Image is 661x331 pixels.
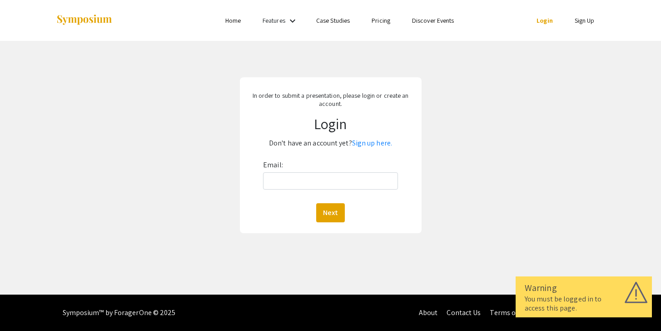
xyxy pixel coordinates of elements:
p: Don't have an account yet? [246,136,415,150]
p: In order to submit a presentation, please login or create an account. [246,91,415,108]
a: Home [225,16,241,25]
a: About [419,308,438,317]
button: Next [316,203,345,222]
div: Warning [525,281,643,295]
a: Sign Up [575,16,595,25]
a: Discover Events [412,16,454,25]
a: Terms of Service [490,308,542,317]
a: Case Studies [316,16,350,25]
label: Email: [263,158,283,172]
mat-icon: Expand Features list [287,15,298,26]
h1: Login [246,115,415,132]
div: You must be logged in to access this page. [525,295,643,313]
a: Sign up here. [352,138,392,148]
a: Pricing [372,16,390,25]
a: Features [263,16,285,25]
a: Contact Us [447,308,481,317]
a: Login [537,16,553,25]
div: Symposium™ by ForagerOne © 2025 [63,295,176,331]
img: Symposium by ForagerOne [56,14,113,26]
